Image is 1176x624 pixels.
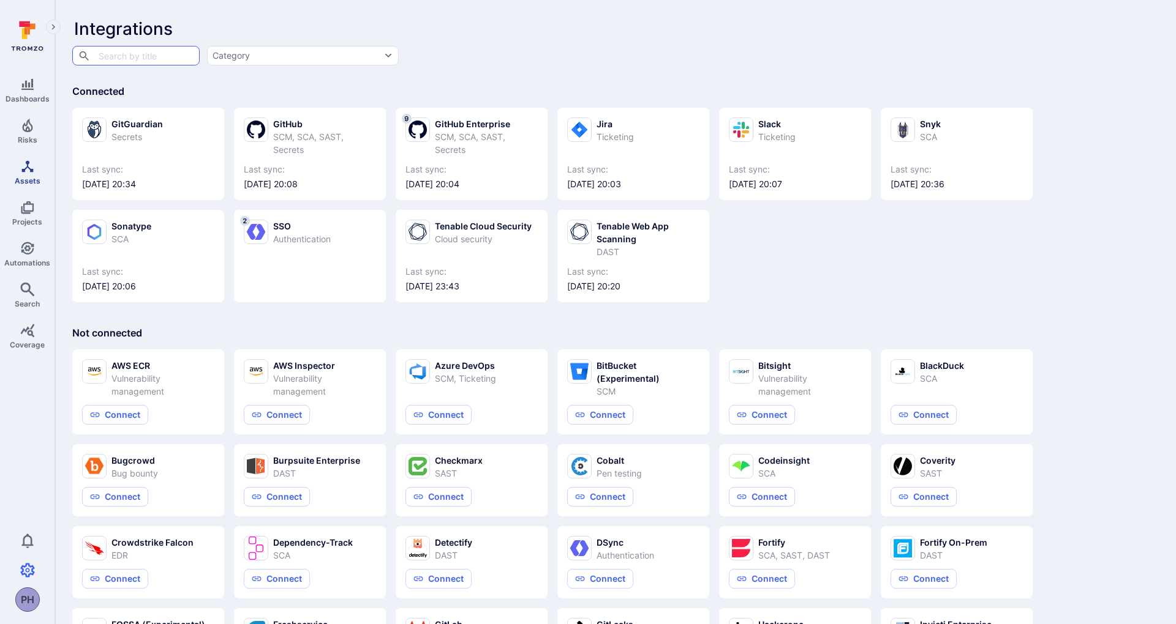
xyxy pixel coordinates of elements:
[405,487,472,507] button: Connect
[405,163,538,176] span: Last sync:
[74,18,173,39] span: Integrations
[758,454,810,467] div: Codeinsight
[111,372,214,398] div: Vulnerability management
[82,220,214,292] a: SonatypeSCALast sync:[DATE] 20:06
[82,163,214,176] span: Last sync:
[18,135,37,144] span: Risks
[96,45,175,66] input: Search by title
[920,359,964,372] div: BlackDuck
[15,299,40,308] span: Search
[920,549,987,562] div: DAST
[12,217,42,226] span: Projects
[435,130,538,156] div: SCM, SCA, SAST, Secrets
[46,20,61,34] button: Expand navigation menu
[82,178,214,190] span: [DATE] 20:34
[15,587,40,612] div: Phillip Hayes
[111,220,151,232] div: Sonatype
[920,536,987,549] div: Fortify On-Prem
[920,454,956,467] div: Coverity
[597,359,699,385] div: BitBucket (Experimental)
[273,467,360,480] div: DAST
[597,220,699,245] div: Tenable Web App Scanning
[597,467,642,480] div: Pen testing
[891,178,1023,190] span: [DATE] 20:36
[758,549,830,562] div: SCA, SAST, DAST
[273,232,331,245] div: Authentication
[597,549,654,562] div: Authentication
[111,130,163,143] div: Secrets
[758,467,810,480] div: SCA
[72,327,142,339] span: Not connected
[567,178,699,190] span: [DATE] 20:03
[111,359,214,372] div: AWS ECR
[567,569,633,589] button: Connect
[82,405,148,425] button: Connect
[567,405,633,425] button: Connect
[597,536,654,549] div: DSync
[435,536,472,549] div: Detectify
[435,549,472,562] div: DAST
[82,280,214,292] span: [DATE] 20:06
[244,117,376,190] a: GitHubSCM, SCA, SAST, SecretsLast sync:[DATE] 20:08
[111,117,163,130] div: GitGuardian
[111,549,194,562] div: EDR
[891,405,957,425] button: Connect
[597,117,634,130] div: Jira
[435,467,483,480] div: SAST
[405,280,538,292] span: [DATE] 23:43
[405,405,472,425] button: Connect
[213,50,250,62] div: Category
[891,569,957,589] button: Connect
[273,359,376,372] div: AWS Inspector
[111,454,158,467] div: Bugcrowd
[435,454,483,467] div: Checkmarx
[273,220,331,232] div: SSO
[15,176,40,185] span: Assets
[891,117,1023,190] a: SnykSCALast sync:[DATE] 20:36
[273,130,376,156] div: SCM, SCA, SAST, Secrets
[244,220,376,292] a: 2SSOAuthentication
[273,372,376,398] div: Vulnerability management
[597,130,634,143] div: Ticketing
[207,46,399,65] button: Category
[405,569,472,589] button: Connect
[82,117,214,190] a: GitGuardianSecretsLast sync:[DATE] 20:34
[567,280,699,292] span: [DATE] 20:20
[405,266,538,278] span: Last sync:
[49,22,58,32] i: Expand navigation menu
[111,536,194,549] div: Crowdstrike Falcon
[920,372,964,385] div: SCA
[405,220,538,292] a: Tenable Cloud SecurityCloud securityLast sync:[DATE] 23:43
[405,178,538,190] span: [DATE] 20:04
[597,385,699,398] div: SCM
[244,569,310,589] button: Connect
[82,569,148,589] button: Connect
[111,467,158,480] div: Bug bounty
[244,163,376,176] span: Last sync:
[729,569,795,589] button: Connect
[567,487,633,507] button: Connect
[567,220,699,292] a: Tenable Web App ScanningDASTLast sync:[DATE] 20:20
[6,94,50,103] span: Dashboards
[729,163,861,176] span: Last sync:
[891,163,1023,176] span: Last sync:
[244,405,310,425] button: Connect
[10,340,45,349] span: Coverage
[758,372,861,398] div: Vulnerability management
[567,163,699,176] span: Last sync:
[729,405,795,425] button: Connect
[758,536,830,549] div: Fortify
[15,587,40,612] button: PH
[435,117,538,130] div: GitHub Enterprise
[435,220,532,232] div: Tenable Cloud Security
[567,117,699,190] a: JiraTicketingLast sync:[DATE] 20:03
[729,178,861,190] span: [DATE] 20:07
[920,117,941,130] div: Snyk
[597,454,642,467] div: Cobalt
[435,359,496,372] div: Azure DevOps
[82,487,148,507] button: Connect
[244,178,376,190] span: [DATE] 20:08
[758,130,796,143] div: Ticketing
[567,266,699,278] span: Last sync:
[435,232,532,245] div: Cloud security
